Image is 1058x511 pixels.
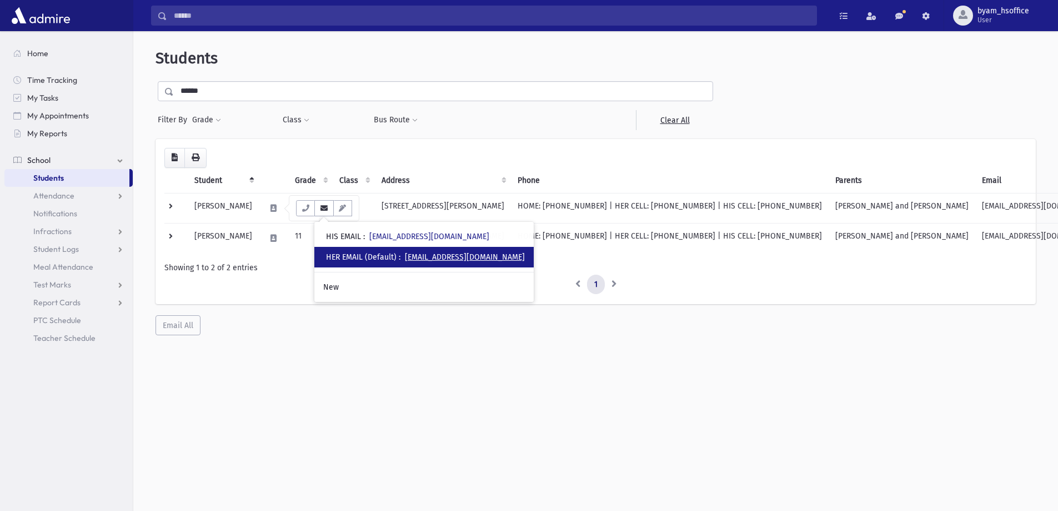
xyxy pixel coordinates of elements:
[188,168,259,194] th: Student: activate to sort column descending
[333,200,352,216] button: Email Templates
[375,168,511,194] th: Address: activate to sort column ascending
[288,223,333,253] td: 11
[375,193,511,223] td: [STREET_ADDRESS][PERSON_NAME]
[829,193,975,223] td: [PERSON_NAME] and [PERSON_NAME]
[4,329,133,347] a: Teacher Schedule
[9,4,73,27] img: AdmirePro
[33,262,93,272] span: Meal Attendance
[27,75,77,85] span: Time Tracking
[829,223,975,253] td: [PERSON_NAME] and [PERSON_NAME]
[33,191,74,201] span: Attendance
[333,193,375,223] td: 9
[4,71,133,89] a: Time Tracking
[156,315,200,335] button: Email All
[33,226,72,236] span: Infractions
[192,110,222,130] button: Grade
[33,333,96,343] span: Teacher Schedule
[156,49,218,67] span: Students
[27,128,67,138] span: My Reports
[511,223,829,253] td: HOME: [PHONE_NUMBER] | HER CELL: [PHONE_NUMBER] | HIS CELL: [PHONE_NUMBER]
[4,44,133,62] a: Home
[33,173,64,183] span: Students
[587,275,605,295] a: 1
[4,258,133,276] a: Meal Attendance
[4,169,129,187] a: Students
[4,107,133,125] a: My Appointments
[288,168,333,194] th: Grade: activate to sort column ascending
[33,297,81,307] span: Report Cards
[4,205,133,222] a: Notifications
[333,168,375,194] th: Class: activate to sort column ascending
[164,262,1027,274] div: Showing 1 to 2 of 2 entries
[4,222,133,240] a: Infractions
[4,151,133,169] a: School
[282,110,310,130] button: Class
[288,193,333,223] td: 9
[167,6,816,26] input: Search
[829,168,975,194] th: Parents
[314,277,534,297] a: New
[184,148,207,168] button: Print
[511,168,829,194] th: Phone
[33,315,81,325] span: PTC Schedule
[363,232,365,241] span: :
[33,280,71,290] span: Test Marks
[4,294,133,311] a: Report Cards
[511,193,829,223] td: HOME: [PHONE_NUMBER] | HER CELL: [PHONE_NUMBER] | HIS CELL: [PHONE_NUMBER]
[158,114,192,126] span: Filter By
[33,244,79,254] span: Student Logs
[33,209,77,219] span: Notifications
[369,232,489,241] a: [EMAIL_ADDRESS][DOMAIN_NAME]
[27,93,58,103] span: My Tasks
[4,240,133,258] a: Student Logs
[4,187,133,205] a: Attendance
[4,311,133,329] a: PTC Schedule
[27,48,48,58] span: Home
[4,276,133,294] a: Test Marks
[636,110,713,130] a: Clear All
[4,125,133,142] a: My Reports
[399,252,400,262] span: :
[27,111,89,121] span: My Appointments
[373,110,418,130] button: Bus Route
[4,89,133,107] a: My Tasks
[977,7,1029,16] span: byam_hsoffice
[164,148,185,168] button: CSV
[326,251,525,263] div: HER EMAIL (Default)
[977,16,1029,24] span: User
[405,252,525,262] a: [EMAIL_ADDRESS][DOMAIN_NAME]
[188,193,259,223] td: [PERSON_NAME]
[326,231,489,242] div: HIS EMAIL
[188,223,259,253] td: [PERSON_NAME]
[27,155,51,165] span: School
